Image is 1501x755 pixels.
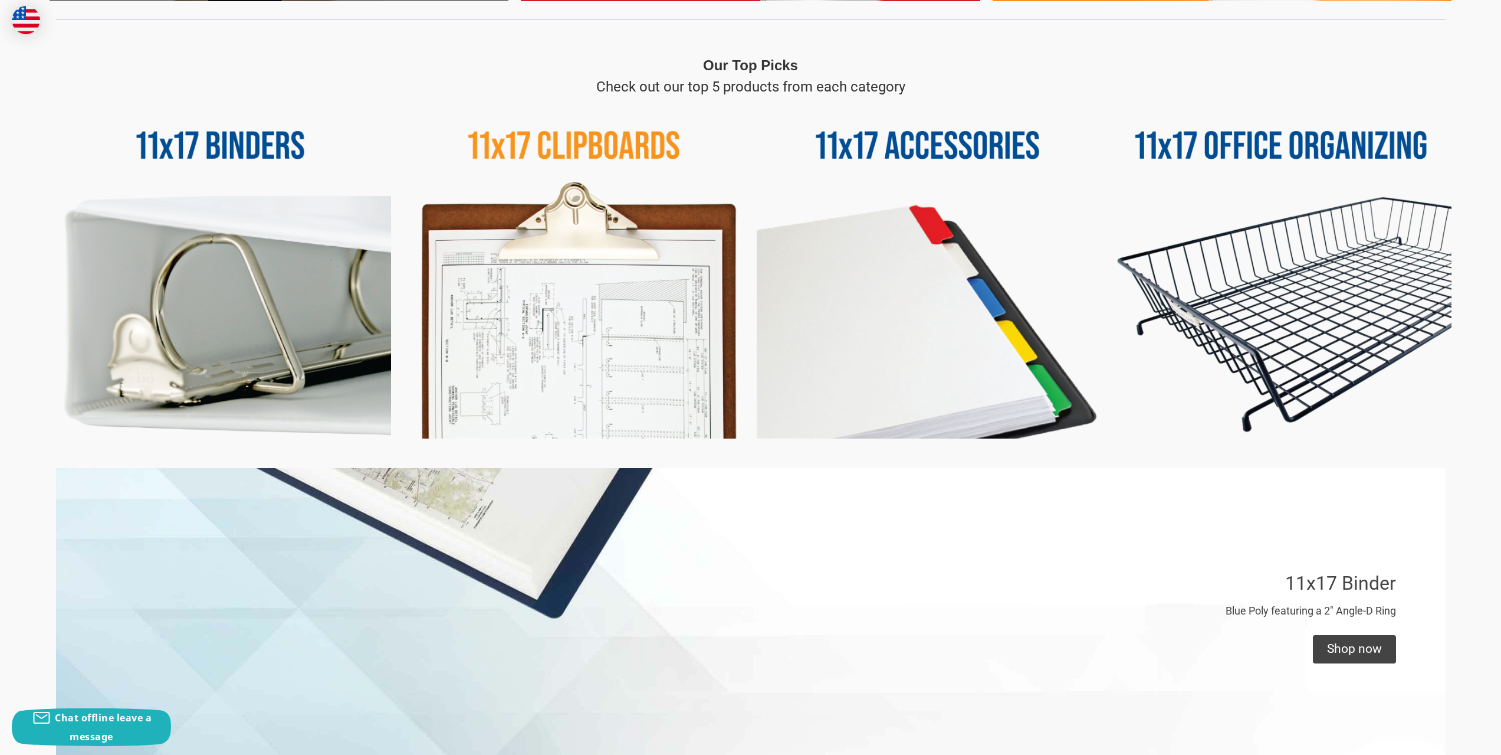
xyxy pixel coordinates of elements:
[1226,603,1396,619] p: Blue Poly featuring a 2" Angle-D Ring
[12,6,40,34] img: duty and tax information for United States
[1111,97,1452,439] img: 11x17 Office Organizing
[50,97,391,439] img: 11x17 Binders
[1327,640,1382,659] div: Shop now
[1313,635,1396,664] div: Shop now
[596,76,905,97] p: Check out our top 5 products from each category
[703,55,798,76] p: Our Top Picks
[12,708,171,746] button: Chat offline leave a message
[55,711,152,743] span: Chat offline leave a message
[403,97,745,439] img: 11x17 Clipboards
[757,97,1098,439] img: 11x17 Accessories
[1285,569,1396,597] p: 11x17 Binder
